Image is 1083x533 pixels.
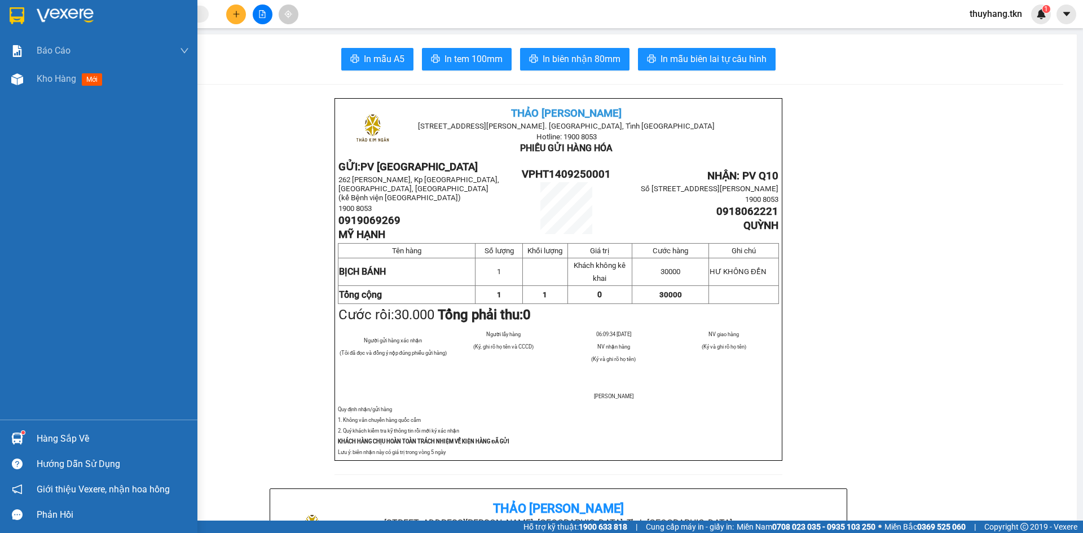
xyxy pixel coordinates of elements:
[473,343,534,350] span: (Ký, ghi rõ họ tên và CCCD)
[350,54,359,65] span: printer
[638,48,776,71] button: printerIn mẫu biên lai tự cấu hình
[226,5,246,24] button: plus
[232,10,240,18] span: plus
[37,456,189,473] div: Hướng dẫn sử dụng
[647,54,656,65] span: printer
[14,82,168,120] b: GỬI : PV [GEOGRAPHIC_DATA]
[279,5,298,24] button: aim
[12,459,23,469] span: question-circle
[745,195,778,204] span: 1900 8053
[338,175,499,202] span: 262 [PERSON_NAME], Kp [GEOGRAPHIC_DATA], [GEOGRAPHIC_DATA], [GEOGRAPHIC_DATA] (kế Bệnh viện [GEOG...
[11,433,23,444] img: warehouse-icon
[422,48,512,71] button: printerIn tem 100mm
[375,516,741,530] li: [STREET_ADDRESS][PERSON_NAME]. [GEOGRAPHIC_DATA], Tỉnh [GEOGRAPHIC_DATA]
[486,331,521,337] span: Người lấy hàng
[37,506,189,523] div: Phản hồi
[360,161,478,173] span: PV [GEOGRAPHIC_DATA]
[1020,523,1028,531] span: copyright
[710,267,767,276] span: HƯ KHÔNG ĐỀN
[341,48,413,71] button: printerIn mẫu A5
[1042,5,1050,13] sup: 1
[82,73,102,86] span: mới
[511,107,622,120] span: THẢO [PERSON_NAME]
[520,143,613,153] span: PHIẾU GỬI HÀNG HÓA
[11,45,23,57] img: solution-icon
[258,10,266,18] span: file-add
[659,290,682,299] span: 30000
[523,521,627,533] span: Hỗ trợ kỹ thuật:
[579,522,627,531] strong: 1900 633 818
[596,331,631,337] span: 06:09:34 [DATE]
[338,228,385,241] span: MỸ HẠNH
[961,7,1031,21] span: thuyhang.tkn
[543,52,620,66] span: In biên nhận 80mm
[597,343,630,350] span: NV nhận hàng
[1044,5,1048,13] span: 1
[485,246,514,255] span: Số lượng
[105,42,472,56] li: Hotline: 1900 8153
[529,54,538,65] span: printer
[338,449,446,455] span: Lưu ý: biên nhận này có giá trị trong vòng 5 ngày
[543,290,547,299] span: 1
[345,102,400,158] img: logo
[37,43,71,58] span: Báo cáo
[37,73,76,84] span: Kho hàng
[12,484,23,495] span: notification
[338,417,421,423] span: 1. Không vân chuyển hàng quốc cấm
[591,356,636,362] span: (Ký và ghi rõ họ tên)
[364,52,404,66] span: In mẫu A5
[653,246,688,255] span: Cước hàng
[338,428,459,434] span: 2. Quý khách kiểm tra kỹ thông tin rồi mới ký xác nhận
[12,509,23,520] span: message
[180,46,189,55] span: down
[497,290,501,299] span: 1
[716,205,778,218] span: 0918062221
[392,246,421,255] span: Tên hàng
[597,290,602,299] span: 0
[527,246,562,255] span: Khối lượng
[536,133,597,141] span: Hotline: 1900 8053
[105,28,472,42] li: [STREET_ADDRESS][PERSON_NAME]. [GEOGRAPHIC_DATA], Tỉnh [GEOGRAPHIC_DATA]
[37,430,189,447] div: Hàng sắp về
[523,307,531,323] span: 0
[743,219,778,232] span: QUỲNH
[1056,5,1076,24] button: caret-down
[394,307,434,323] span: 30.000
[14,14,71,71] img: logo.jpg
[338,406,392,412] span: Quy định nhận/gửi hàng
[338,161,478,173] strong: GỬI:
[594,393,633,399] span: [PERSON_NAME]
[284,10,292,18] span: aim
[493,501,624,516] b: Thảo [PERSON_NAME]
[339,289,382,300] strong: Tổng cộng
[338,204,372,213] span: 1900 8053
[661,52,767,66] span: In mẫu biên lai tự cấu hình
[37,482,170,496] span: Giới thiệu Vexere, nhận hoa hồng
[590,246,609,255] span: Giá trị
[340,350,447,356] span: (Tôi đã đọc và đồng ý nộp đúng phiếu gửi hàng)
[338,438,509,444] strong: KHÁCH HÀNG CHỊU HOÀN TOÀN TRÁCH NHIỆM VỀ KIỆN HÀNG ĐÃ GỬI
[702,343,746,350] span: (Ký và ghi rõ họ tên)
[574,261,626,283] span: Khách không kê khai
[641,184,778,193] span: Số [STREET_ADDRESS][PERSON_NAME]
[1062,9,1072,19] span: caret-down
[646,521,734,533] span: Cung cấp máy in - giấy in:
[884,521,966,533] span: Miền Bắc
[708,331,739,337] span: NV giao hàng
[444,52,503,66] span: In tem 100mm
[339,266,386,277] span: BỊCH BÁNH
[737,521,875,533] span: Miền Nam
[497,267,501,276] span: 1
[1036,9,1046,19] img: icon-new-feature
[10,7,24,24] img: logo-vxr
[338,307,531,323] span: Cước rồi:
[21,431,25,434] sup: 1
[520,48,629,71] button: printerIn biên nhận 80mm
[917,522,966,531] strong: 0369 525 060
[522,168,611,180] span: VPHT1409250001
[253,5,272,24] button: file-add
[732,246,756,255] span: Ghi chú
[418,122,715,130] span: [STREET_ADDRESS][PERSON_NAME]. [GEOGRAPHIC_DATA], Tỉnh [GEOGRAPHIC_DATA]
[11,73,23,85] img: warehouse-icon
[974,521,976,533] span: |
